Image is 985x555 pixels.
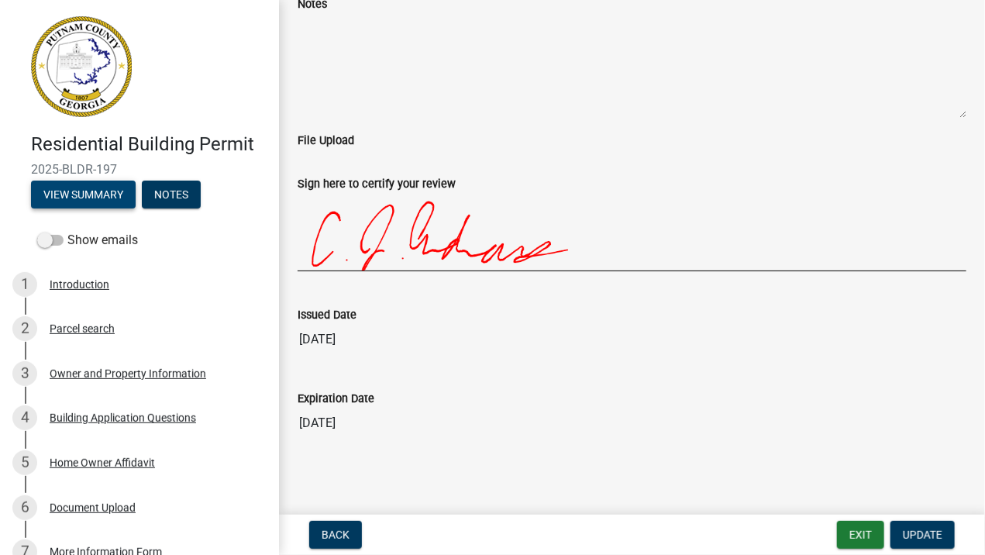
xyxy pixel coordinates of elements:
[31,133,267,156] h4: Residential Building Permit
[12,495,37,520] div: 6
[298,394,374,405] label: Expiration Date
[322,529,350,541] span: Back
[142,181,201,209] button: Notes
[12,316,37,341] div: 2
[12,450,37,475] div: 5
[31,16,132,117] img: Putnam County, Georgia
[50,279,109,290] div: Introduction
[142,189,201,202] wm-modal-confirm: Notes
[31,181,136,209] button: View Summary
[298,310,356,321] label: Issued Date
[309,521,362,549] button: Back
[298,193,893,271] img: D81uGmQizcJlAAAAAElFTkSuQmCC
[12,361,37,386] div: 3
[31,189,136,202] wm-modal-confirm: Summary
[12,272,37,297] div: 1
[903,529,942,541] span: Update
[50,502,136,513] div: Document Upload
[31,162,248,177] span: 2025-BLDR-197
[298,179,456,190] label: Sign here to certify your review
[50,457,155,468] div: Home Owner Affidavit
[890,521,955,549] button: Update
[37,231,138,250] label: Show emails
[50,323,115,334] div: Parcel search
[50,412,196,423] div: Building Application Questions
[12,405,37,430] div: 4
[298,136,354,147] label: File Upload
[837,521,884,549] button: Exit
[50,368,206,379] div: Owner and Property Information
